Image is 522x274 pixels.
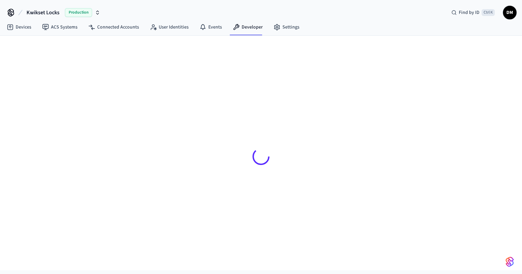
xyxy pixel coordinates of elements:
span: Ctrl K [482,9,495,16]
a: Devices [1,21,37,33]
span: Find by ID [459,9,480,16]
div: Find by IDCtrl K [446,6,500,19]
span: Kwikset Locks [27,8,59,17]
img: SeamLogoGradient.69752ec5.svg [506,256,514,267]
a: ACS Systems [37,21,83,33]
a: Developer [227,21,268,33]
a: Settings [268,21,305,33]
a: User Identities [144,21,194,33]
a: Events [194,21,227,33]
button: DM [503,6,517,19]
a: Connected Accounts [83,21,144,33]
span: Production [65,8,92,17]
